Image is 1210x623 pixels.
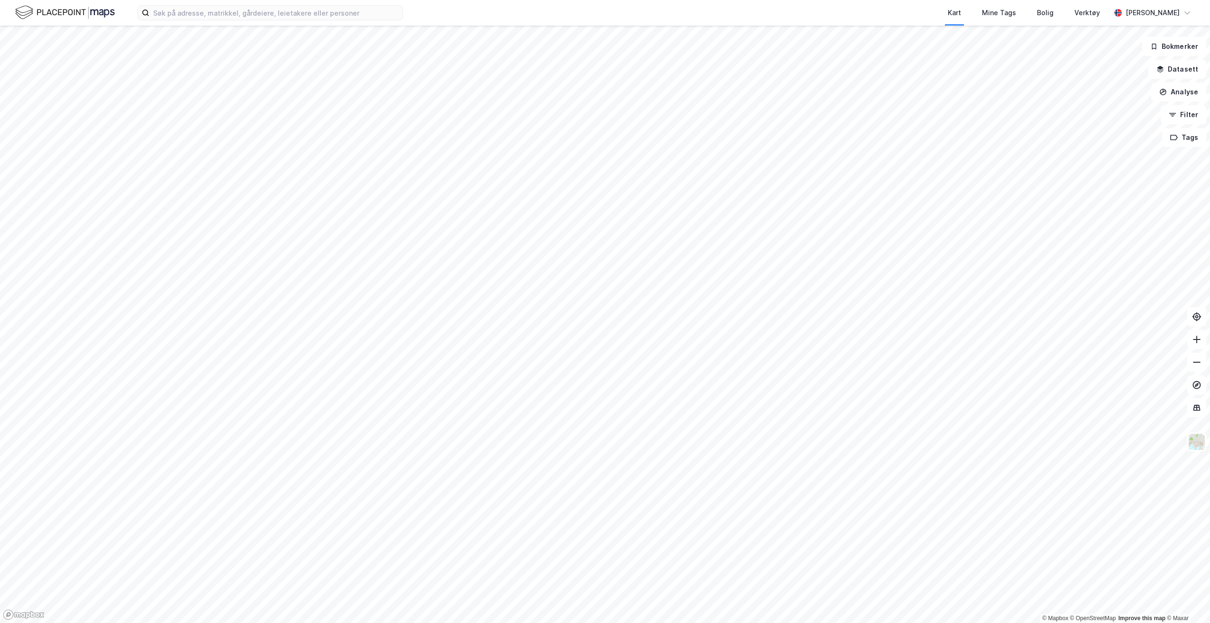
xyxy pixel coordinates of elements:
[1037,7,1054,18] div: Bolig
[1118,615,1165,622] a: Improve this map
[982,7,1016,18] div: Mine Tags
[149,6,403,20] input: Søk på adresse, matrikkel, gårdeiere, leietakere eller personer
[15,4,115,21] img: logo.f888ab2527a4732fd821a326f86c7f29.svg
[1163,577,1210,623] div: Kontrollprogram for chat
[1151,82,1206,101] button: Analyse
[1126,7,1180,18] div: [PERSON_NAME]
[1163,577,1210,623] iframe: Chat Widget
[1074,7,1100,18] div: Verktøy
[1042,615,1068,622] a: Mapbox
[948,7,961,18] div: Kart
[1148,60,1206,79] button: Datasett
[1070,615,1116,622] a: OpenStreetMap
[1188,433,1206,451] img: Z
[1162,128,1206,147] button: Tags
[1161,105,1206,124] button: Filter
[1142,37,1206,56] button: Bokmerker
[3,609,45,620] a: Mapbox homepage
